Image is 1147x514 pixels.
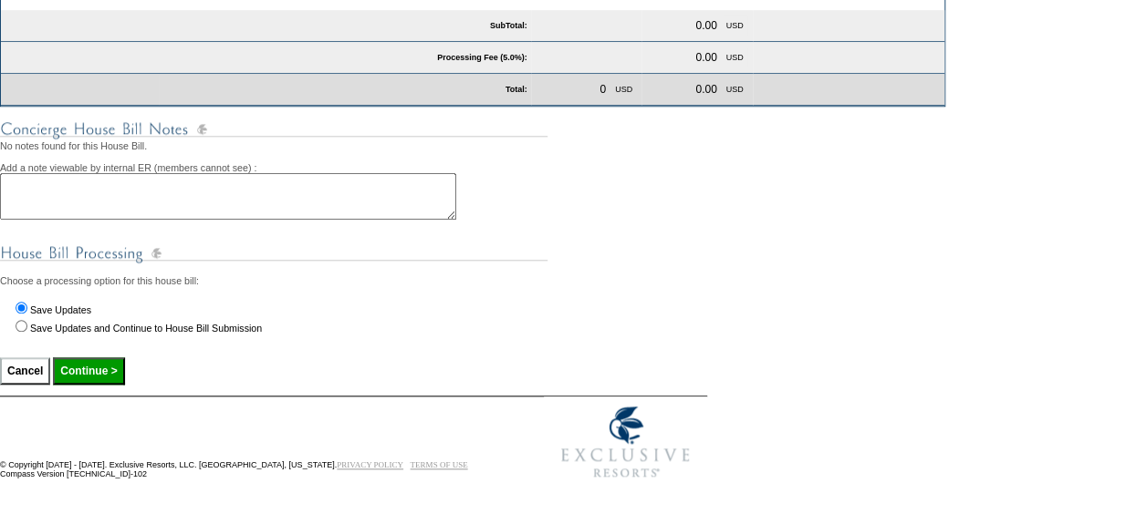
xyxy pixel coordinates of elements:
label: Save Updates and Continue to House Bill Submission [30,323,262,334]
img: Exclusive Resorts [544,396,707,488]
td: 0.00 [692,79,720,99]
td: Total: [159,74,531,106]
td: 0.00 [692,15,720,36]
td: USD [723,15,747,36]
input: Continue > [53,357,124,385]
td: Processing Fee (5.0%): [1,42,531,74]
td: USD [723,79,747,99]
label: Save Updates [30,304,91,315]
a: TERMS OF USE [411,460,468,469]
td: SubTotal: [1,10,531,42]
td: 0.00 [692,47,720,67]
td: USD [723,47,747,67]
td: 0 [596,79,610,99]
td: USD [611,79,636,99]
a: PRIVACY POLICY [337,460,403,469]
